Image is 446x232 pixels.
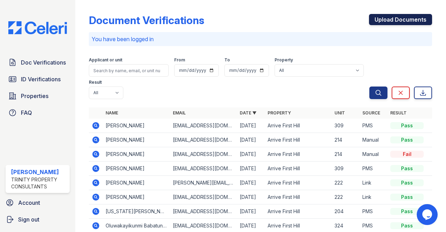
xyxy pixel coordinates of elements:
td: [DATE] [237,204,265,219]
a: Upload Documents [369,14,432,25]
span: FAQ [21,108,32,117]
td: 222 [332,176,360,190]
div: Pass [390,165,424,172]
a: Properties [6,89,70,103]
td: [DATE] [237,147,265,162]
td: 204 [332,204,360,219]
td: [PERSON_NAME] [103,162,170,176]
span: Properties [21,92,48,100]
td: Arrive First Hill [265,176,332,190]
td: Arrive First Hill [265,162,332,176]
td: [US_STATE][PERSON_NAME] [103,204,170,219]
a: ID Verifications [6,72,70,86]
img: CE_Logo_Blue-a8612792a0a2168367f1c8372b55b34899dd931a85d93a1a3d3e32e68fde9ad4.png [3,21,72,35]
td: [PERSON_NAME] [103,176,170,190]
label: To [224,57,230,63]
td: Manual [360,147,387,162]
td: 309 [332,119,360,133]
iframe: chat widget [417,204,439,225]
td: Arrive First Hill [265,204,332,219]
div: Pass [390,122,424,129]
td: [EMAIL_ADDRESS][DOMAIN_NAME] [170,119,237,133]
a: Name [106,110,118,115]
div: Pass [390,208,424,215]
a: Source [362,110,380,115]
td: Arrive First Hill [265,133,332,147]
td: 222 [332,190,360,204]
p: You have been logged in [92,35,429,43]
td: [DATE] [237,190,265,204]
span: Account [18,199,40,207]
a: Date ▼ [240,110,256,115]
span: Sign out [18,215,39,224]
div: Document Verifications [89,14,204,27]
td: PMS [360,204,387,219]
td: [PERSON_NAME] [103,147,170,162]
td: PMS [360,162,387,176]
a: Account [3,196,72,210]
td: [PERSON_NAME][EMAIL_ADDRESS][DOMAIN_NAME] [170,176,237,190]
a: FAQ [6,106,70,120]
td: [EMAIL_ADDRESS][DOMAIN_NAME] [170,204,237,219]
div: Pass [390,136,424,143]
td: [EMAIL_ADDRESS][DOMAIN_NAME] [170,162,237,176]
td: [PERSON_NAME] [103,133,170,147]
input: Search by name, email, or unit number [89,64,169,77]
a: Sign out [3,212,72,226]
div: Fail [390,151,424,158]
a: Doc Verifications [6,55,70,69]
a: Property [268,110,291,115]
div: [PERSON_NAME] [11,168,67,176]
td: [PERSON_NAME] [103,119,170,133]
td: [DATE] [237,176,265,190]
label: From [174,57,185,63]
td: Link [360,190,387,204]
div: Pass [390,194,424,201]
td: Manual [360,133,387,147]
label: Result [89,80,102,85]
a: Email [173,110,186,115]
td: [EMAIL_ADDRESS][DOMAIN_NAME] [170,190,237,204]
td: [DATE] [237,162,265,176]
td: 214 [332,133,360,147]
td: [EMAIL_ADDRESS][DOMAIN_NAME] [170,147,237,162]
div: Pass [390,179,424,186]
td: Arrive First Hill [265,147,332,162]
td: 309 [332,162,360,176]
div: Trinity Property Consultants [11,176,67,190]
a: Unit [334,110,345,115]
span: Doc Verifications [21,58,66,67]
td: Arrive First Hill [265,190,332,204]
td: PMS [360,119,387,133]
span: ID Verifications [21,75,61,83]
td: Link [360,176,387,190]
td: [DATE] [237,133,265,147]
td: Arrive First Hill [265,119,332,133]
td: 214 [332,147,360,162]
td: [PERSON_NAME] [103,190,170,204]
label: Applicant or unit [89,57,122,63]
td: [DATE] [237,119,265,133]
td: [EMAIL_ADDRESS][DOMAIN_NAME] [170,133,237,147]
div: Pass [390,222,424,229]
label: Property [275,57,293,63]
a: Result [390,110,407,115]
